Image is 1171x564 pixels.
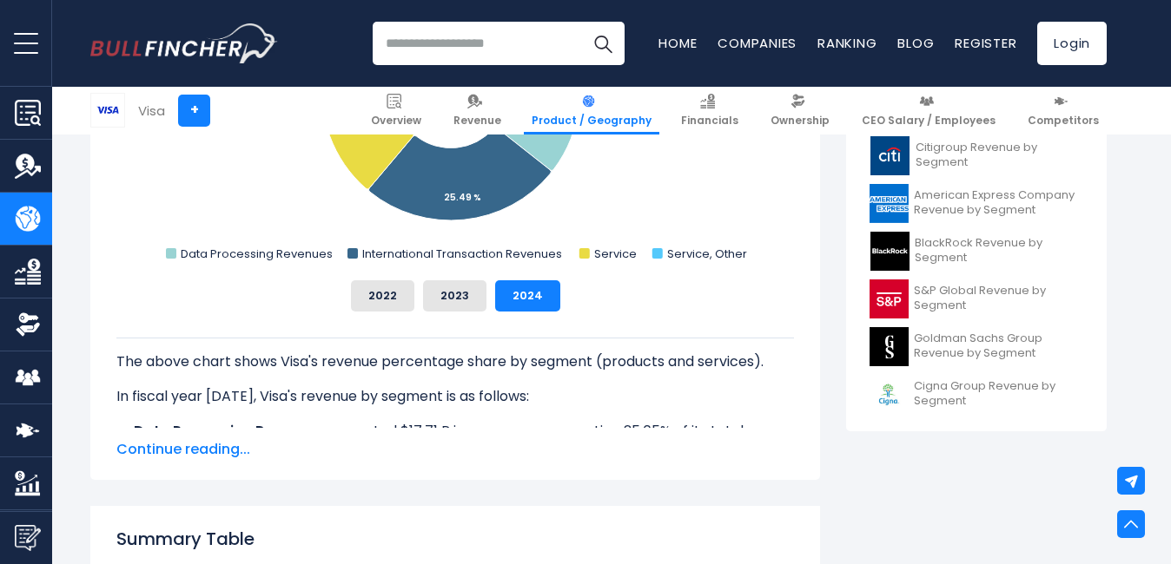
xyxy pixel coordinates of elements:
a: American Express Company Revenue by Segment [859,180,1094,227]
p: The above chart shows Visa's revenue percentage share by segment (products and services). [116,351,794,372]
text: Service, Other [667,246,747,262]
a: Product / Geography [524,87,659,134]
b: Data Processing Revenues [134,421,324,441]
span: Continue reading... [116,439,794,460]
a: Blog [897,34,934,52]
text: International Transaction Revenues [362,246,562,262]
img: CI logo [870,375,909,414]
button: 2022 [351,280,414,312]
img: BLK logo [870,232,910,271]
a: Login [1037,22,1107,65]
span: S&P Global Revenue by Segment [914,284,1083,313]
a: Revenue [446,87,509,134]
text: Service [594,246,637,262]
span: Cigna Group Revenue by Segment [914,379,1083,409]
a: Companies [718,34,797,52]
a: BlackRock Revenue by Segment [859,227,1094,275]
span: Citigroup Revenue by Segment [916,141,1083,170]
a: Cigna Group Revenue by Segment [859,371,1094,418]
a: Ranking [817,34,877,52]
span: Ownership [771,114,830,128]
li: generated $17.71 B in revenue, representing 35.65% of its total revenue. [116,421,794,462]
a: Financials [673,87,746,134]
a: Competitors [1020,87,1107,134]
a: Overview [363,87,429,134]
span: Overview [371,114,421,128]
a: S&P Global Revenue by Segment [859,275,1094,323]
button: Search [581,22,625,65]
span: Goldman Sachs Group Revenue by Segment [914,331,1083,361]
tspan: 25.49 % [444,191,481,204]
a: Ownership [763,87,837,134]
text: Data Processing Revenues [181,246,333,262]
a: CEO Salary / Employees [854,87,1003,134]
span: Competitors [1028,114,1099,128]
button: 2023 [423,280,486,312]
span: CEO Salary / Employees [862,114,996,128]
span: BlackRock Revenue by Segment [915,236,1083,266]
span: American Express Company Revenue by Segment [914,188,1083,218]
button: 2024 [495,280,560,312]
img: GS logo [870,327,909,366]
span: Financials [681,114,738,128]
a: Go to homepage [90,23,277,63]
a: Home [658,34,697,52]
a: + [178,95,210,127]
h2: Summary Table [116,526,794,552]
a: Goldman Sachs Group Revenue by Segment [859,323,1094,371]
span: Product / Geography [532,114,652,128]
p: In fiscal year [DATE], Visa's revenue by segment is as follows: [116,386,794,407]
img: C logo [870,136,910,175]
img: Bullfincher logo [90,23,278,63]
img: Ownership [15,312,41,338]
img: V logo [91,94,124,127]
span: Revenue [453,114,501,128]
a: Citigroup Revenue by Segment [859,132,1094,180]
img: SPGI logo [870,279,909,318]
img: AXP logo [870,184,909,223]
a: Register [955,34,1016,52]
div: Visa [138,101,165,121]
